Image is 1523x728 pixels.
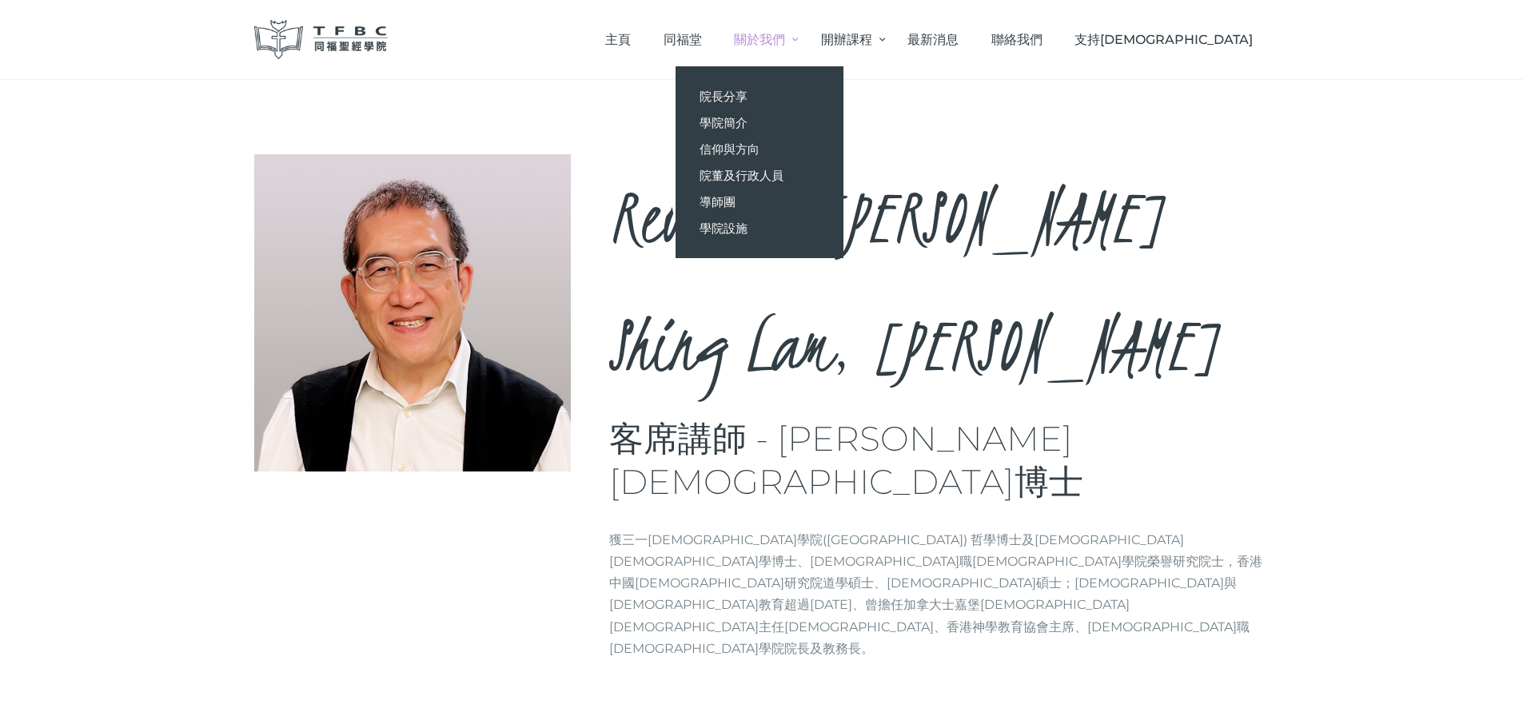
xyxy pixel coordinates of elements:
[700,221,748,236] span: 學院設施
[1074,32,1253,47] span: 支持[DEMOGRAPHIC_DATA]
[676,136,843,162] a: 信仰與方向
[676,83,843,109] a: 院長分享
[700,141,760,157] span: 信仰與方向
[254,20,389,59] img: 同福聖經學院 TFBC
[700,194,736,209] span: 導師團
[647,16,718,63] a: 同福堂
[734,32,785,47] span: 關於我們
[907,32,959,47] span: 最新消息
[821,32,872,47] span: 開辦課程
[605,32,631,47] span: 主頁
[676,215,843,241] a: 學院設施
[609,529,1270,659] p: 獲三一[DEMOGRAPHIC_DATA]學院([GEOGRAPHIC_DATA]) 哲學博士及[DEMOGRAPHIC_DATA][DEMOGRAPHIC_DATA]學博士、[DEMOGRAP...
[609,418,1270,503] h3: 客席講師 - [PERSON_NAME][DEMOGRAPHIC_DATA]博士
[676,162,843,189] a: 院董及行政人員
[676,189,843,215] a: 導師團
[700,168,783,183] span: 院董及行政人員
[664,32,702,47] span: 同福堂
[609,154,1270,410] h2: Rev. Dr. [PERSON_NAME] Shing Lam, [PERSON_NAME]
[700,89,748,104] span: 院長分享
[891,16,975,63] a: 最新消息
[718,16,804,63] a: 關於我們
[991,32,1043,47] span: 聯絡我們
[700,115,748,130] span: 學院簡介
[975,16,1059,63] a: 聯絡我們
[804,16,891,63] a: 開辦課程
[254,154,572,471] img: Rev. Dr. Li Shing Lam, Derek
[1059,16,1270,63] a: 支持[DEMOGRAPHIC_DATA]
[589,16,648,63] a: 主頁
[676,109,843,136] a: 學院簡介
